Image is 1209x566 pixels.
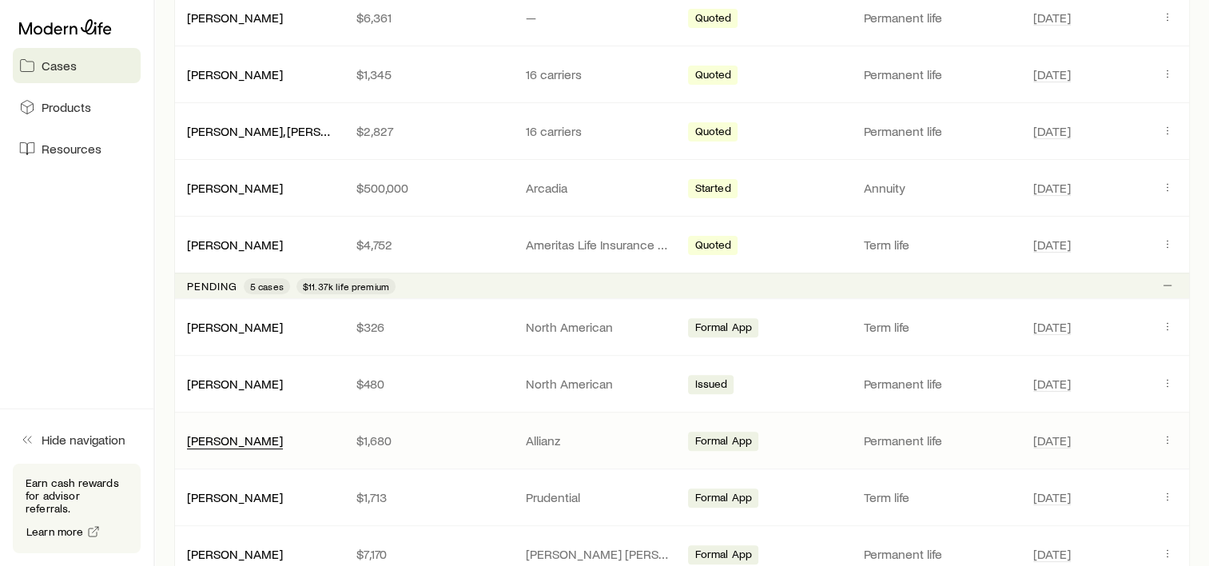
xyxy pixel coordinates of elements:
[250,280,284,293] span: 5 cases
[694,321,752,337] span: Formal App
[526,432,670,448] p: Allianz
[1033,489,1071,505] span: [DATE]
[864,237,1008,253] p: Term life
[864,376,1008,392] p: Permanent life
[1033,376,1071,392] span: [DATE]
[42,99,91,115] span: Products
[356,376,500,392] p: $480
[526,10,670,26] p: —
[356,123,500,139] p: $2,827
[187,237,283,252] a: [PERSON_NAME]
[526,237,670,253] p: Ameritas Life Insurance Corp. (Ameritas)
[694,434,752,451] span: Formal App
[864,180,1008,196] p: Annuity
[1033,319,1071,335] span: [DATE]
[187,180,283,195] a: [PERSON_NAME]
[1033,237,1071,253] span: [DATE]
[356,10,500,26] p: $6,361
[694,238,731,255] span: Quoted
[694,377,727,394] span: Issued
[694,11,731,28] span: Quoted
[1033,546,1071,562] span: [DATE]
[1033,123,1071,139] span: [DATE]
[187,489,283,506] div: [PERSON_NAME]
[864,319,1008,335] p: Term life
[526,180,670,196] p: Arcadia
[187,66,283,83] div: [PERSON_NAME]
[1033,66,1071,82] span: [DATE]
[864,489,1008,505] p: Term life
[187,123,383,138] a: [PERSON_NAME], [PERSON_NAME]
[526,319,670,335] p: North American
[187,66,283,82] a: [PERSON_NAME]
[187,432,283,448] a: [PERSON_NAME]
[864,123,1008,139] p: Permanent life
[187,180,283,197] div: [PERSON_NAME]
[356,66,500,82] p: $1,345
[187,546,283,563] div: [PERSON_NAME]
[26,526,84,537] span: Learn more
[356,546,500,562] p: $7,170
[187,10,283,26] div: [PERSON_NAME]
[1033,180,1071,196] span: [DATE]
[526,123,670,139] p: 16 carriers
[187,376,283,393] div: [PERSON_NAME]
[1033,432,1071,448] span: [DATE]
[42,58,77,74] span: Cases
[187,123,331,140] div: [PERSON_NAME], [PERSON_NAME]
[13,48,141,83] a: Cases
[694,548,752,564] span: Formal App
[187,319,283,334] a: [PERSON_NAME]
[526,66,670,82] p: 16 carriers
[42,141,101,157] span: Resources
[864,432,1008,448] p: Permanent life
[526,376,670,392] p: North American
[526,546,670,562] p: [PERSON_NAME] [PERSON_NAME]
[694,491,752,508] span: Formal App
[187,280,237,293] p: Pending
[187,489,283,504] a: [PERSON_NAME]
[187,376,283,391] a: [PERSON_NAME]
[13,90,141,125] a: Products
[13,131,141,166] a: Resources
[187,319,283,336] div: [PERSON_NAME]
[187,432,283,449] div: [PERSON_NAME]
[356,432,500,448] p: $1,680
[864,10,1008,26] p: Permanent life
[864,66,1008,82] p: Permanent life
[187,10,283,25] a: [PERSON_NAME]
[42,432,125,448] span: Hide navigation
[526,489,670,505] p: Prudential
[187,546,283,561] a: [PERSON_NAME]
[356,237,500,253] p: $4,752
[13,464,141,553] div: Earn cash rewards for advisor referrals.Learn more
[303,280,389,293] span: $11.37k life premium
[694,125,731,141] span: Quoted
[694,181,730,198] span: Started
[1033,10,1071,26] span: [DATE]
[694,68,731,85] span: Quoted
[187,237,283,253] div: [PERSON_NAME]
[356,489,500,505] p: $1,713
[13,422,141,457] button: Hide navigation
[864,546,1008,562] p: Permanent life
[356,180,500,196] p: $500,000
[26,476,128,515] p: Earn cash rewards for advisor referrals.
[356,319,500,335] p: $326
